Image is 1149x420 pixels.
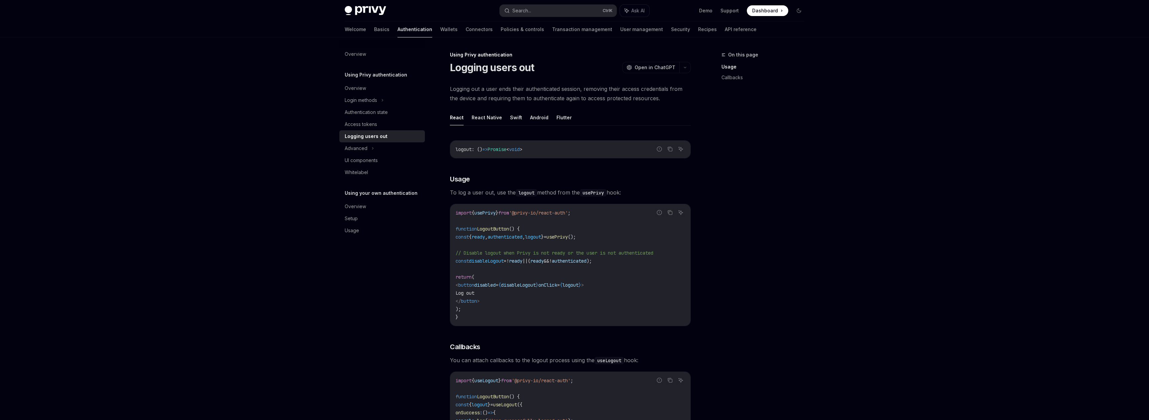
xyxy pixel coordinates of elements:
[488,234,522,240] span: authenticated
[580,189,607,196] code: usePrivy
[345,156,378,164] div: UI components
[552,258,587,264] span: authenticated
[339,166,425,178] a: Whitelabel
[345,71,407,79] h5: Using Privy authentication
[500,5,617,17] button: Search...CtrlK
[469,234,472,240] span: {
[477,226,509,232] span: LogoutButton
[450,188,691,197] span: To log a user out, use the method from the hook:
[522,258,528,264] span: ||
[456,146,472,152] span: logout
[339,118,425,130] a: Access tokens
[509,258,522,264] span: ready
[666,145,674,153] button: Copy the contents from the code block
[456,210,472,216] span: import
[512,378,570,384] span: '@privy-io/react-auth'
[477,298,480,304] span: >
[552,21,612,37] a: Transaction management
[345,84,366,92] div: Overview
[450,174,470,184] span: Usage
[620,5,649,17] button: Ask AI
[516,189,537,196] code: logout
[339,48,425,60] a: Overview
[544,234,546,240] span: =
[488,146,506,152] span: Promise
[345,21,366,37] a: Welcome
[482,146,488,152] span: =>
[456,290,474,296] span: Log out
[549,258,552,264] span: !
[339,213,425,225] a: Setup
[461,298,477,304] span: button
[504,258,506,264] span: =
[456,402,469,408] span: const
[469,402,472,408] span: {
[666,208,674,217] button: Copy the contents from the code block
[345,6,386,15] img: dark logo
[493,410,496,416] span: {
[522,234,525,240] span: ,
[456,314,458,320] span: }
[579,282,581,288] span: }
[501,282,536,288] span: disableLogout
[570,378,573,384] span: ;
[498,378,501,384] span: }
[496,210,498,216] span: }
[655,145,664,153] button: Report incorrect code
[456,258,469,264] span: const
[544,258,549,264] span: &&
[339,225,425,237] a: Usage
[506,146,509,152] span: <
[456,394,477,400] span: function
[474,210,496,216] span: usePrivy
[339,154,425,166] a: UI components
[472,146,482,152] span: : ()
[556,110,572,125] button: Flutter
[472,274,474,280] span: (
[482,410,488,416] span: ()
[345,108,388,116] div: Authentication state
[512,7,531,15] div: Search...
[339,82,425,94] a: Overview
[450,51,691,58] div: Using Privy authentication
[509,146,520,152] span: void
[472,234,485,240] span: ready
[345,120,377,128] div: Access tokens
[450,356,691,365] span: You can attach callbacks to the logout process using the hook:
[536,282,538,288] span: }
[469,258,504,264] span: disableLogout
[557,282,560,288] span: =
[721,72,810,83] a: Callbacks
[517,402,522,408] span: ({
[587,258,592,264] span: );
[472,210,474,216] span: {
[560,282,562,288] span: {
[456,274,472,280] span: return
[480,410,482,416] span: :
[472,402,488,408] span: logout
[699,7,712,14] a: Demo
[345,202,366,211] div: Overview
[374,21,389,37] a: Basics
[501,378,512,384] span: from
[474,378,498,384] span: useLogout
[541,234,544,240] span: }
[666,376,674,385] button: Copy the contents from the code block
[345,215,358,223] div: Setup
[488,402,490,408] span: }
[485,234,488,240] span: ,
[456,298,461,304] span: </
[676,145,685,153] button: Ask AI
[509,226,520,232] span: () {
[345,168,368,176] div: Whitelabel
[456,250,653,256] span: // Disable logout when Privy is not ready or the user is not authenticated
[501,21,544,37] a: Policies & controls
[456,226,477,232] span: function
[603,8,613,13] span: Ctrl K
[622,62,679,73] button: Open in ChatGPT
[458,282,474,288] span: button
[676,376,685,385] button: Ask AI
[456,234,469,240] span: const
[510,110,522,125] button: Swift
[397,21,432,37] a: Authentication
